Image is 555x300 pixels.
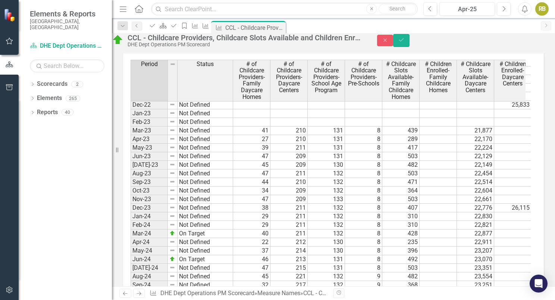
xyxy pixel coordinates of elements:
[457,144,494,152] td: 22,224
[233,255,270,264] td: 46
[382,264,420,272] td: 503
[131,204,168,212] td: Dec-23
[141,61,158,68] span: Period
[233,221,270,229] td: 29
[131,255,168,264] td: Jun-24
[169,136,175,142] img: 8DAGhfEEPCf229AAAAAElFTkSuQmCC
[233,135,270,144] td: 27
[457,195,494,204] td: 22,661
[382,238,420,247] td: 235
[345,144,382,152] td: 8
[178,118,233,126] td: Not Defined
[160,290,254,297] a: DHE Dept Operations PM Scorecard
[178,135,233,144] td: Not Defined
[169,265,175,271] img: 8DAGhfEEPCf229AAAAAElFTkSuQmCC
[382,229,420,238] td: 428
[270,221,308,229] td: 211
[233,169,270,178] td: 47
[270,204,308,212] td: 211
[345,126,382,135] td: 8
[131,152,168,161] td: Jun-23
[308,126,345,135] td: 131
[178,229,233,238] td: On Target
[169,119,175,125] img: 8DAGhfEEPCf229AAAAAElFTkSuQmCC
[178,152,233,161] td: Not Defined
[131,272,168,281] td: Aug-24
[151,3,418,16] input: Search ClearPoint...
[112,34,124,46] img: On Target
[169,101,175,107] img: 8DAGhfEEPCf229AAAAAElFTkSuQmCC
[382,126,420,135] td: 439
[270,144,308,152] td: 211
[37,80,68,88] a: Scorecards
[345,195,382,204] td: 8
[30,9,104,18] span: Elements & Reports
[169,153,175,159] img: 8DAGhfEEPCf229AAAAAElFTkSuQmCC
[345,161,382,169] td: 8
[496,61,530,87] span: # Children Enrolled-Daycare Centers
[170,61,176,67] img: 8DAGhfEEPCf229AAAAAElFTkSuQmCC
[345,204,382,212] td: 8
[457,152,494,161] td: 22,129
[233,195,270,204] td: 47
[530,275,548,293] div: Open Intercom Messenger
[457,247,494,255] td: 23,207
[345,238,382,247] td: 8
[421,61,455,94] span: # Children Enrolled-Family Childcare Homes
[308,255,345,264] td: 131
[389,6,405,12] span: Search
[66,95,80,101] div: 265
[169,230,175,236] img: zOikAAAAAElFTkSuQmCC
[37,108,58,117] a: Reports
[457,264,494,272] td: 23,351
[169,144,175,150] img: 8DAGhfEEPCf229AAAAAElFTkSuQmCC
[235,61,269,100] span: # of Childcare Providers- Family Daycare Homes
[131,221,168,229] td: Feb-24
[270,135,308,144] td: 210
[131,247,168,255] td: May-24
[131,212,168,221] td: Jan-24
[308,187,345,195] td: 132
[30,59,104,72] input: Search Below...
[308,247,345,255] td: 130
[178,247,233,255] td: Not Defined
[345,187,382,195] td: 8
[30,18,104,31] small: [GEOGRAPHIC_DATA], [GEOGRAPHIC_DATA]
[4,9,17,22] img: ClearPoint Strategy
[457,212,494,221] td: 22,830
[382,187,420,195] td: 364
[382,161,420,169] td: 482
[457,187,494,195] td: 22,604
[169,256,175,262] img: zOikAAAAAElFTkSuQmCC
[382,281,420,290] td: 368
[308,229,345,238] td: 132
[37,94,62,103] a: Elements
[458,61,492,94] span: # Childcare Slots Available-Daycare Centers
[150,289,328,298] div: » »
[345,255,382,264] td: 8
[178,161,233,169] td: Not Defined
[457,272,494,281] td: 23,554
[270,281,308,290] td: 217
[169,187,175,193] img: 8DAGhfEEPCf229AAAAAElFTkSuQmCC
[169,204,175,210] img: 8DAGhfEEPCf229AAAAAElFTkSuQmCC
[382,169,420,178] td: 503
[270,272,308,281] td: 221
[270,152,308,161] td: 209
[494,204,532,212] td: 26,115
[382,178,420,187] td: 471
[535,2,549,16] button: RB
[270,238,308,247] td: 212
[270,126,308,135] td: 210
[131,264,168,272] td: [DATE]-24
[308,272,345,281] td: 132
[71,81,83,87] div: 2
[169,179,175,185] img: 8DAGhfEEPCf229AAAAAElFTkSuQmCC
[178,204,233,212] td: Not Defined
[347,61,380,87] span: # of Childcare Providers-Pre-Schools
[233,178,270,187] td: 44
[178,212,233,221] td: Not Defined
[270,255,308,264] td: 213
[308,212,345,221] td: 132
[257,290,300,297] a: Measure Names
